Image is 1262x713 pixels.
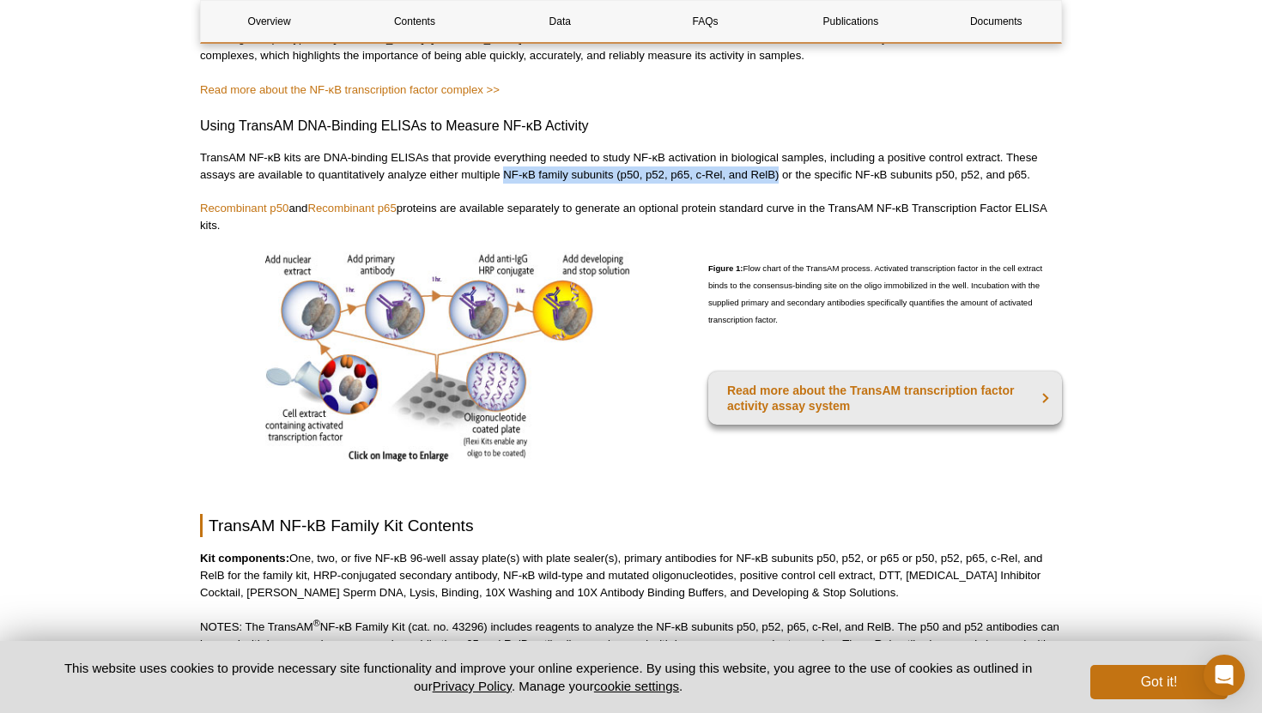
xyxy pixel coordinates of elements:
[200,550,1062,601] p: One, two, or five NF-κB 96-well assay plate(s) with plate sealer(s), primary antibodies for NF-κB...
[201,1,337,42] a: Overview
[637,1,774,42] a: FAQs
[313,617,320,627] sup: ®
[492,1,628,42] a: Data
[200,116,1062,136] h3: Using TransAM DNA-Binding ELISAs to Measure NF-κB Activity
[594,679,679,693] button: cookie settings
[1204,655,1245,696] div: Open Intercom Messenger
[265,251,630,462] img: Flow chart of the TransAM DNA-binding transcription factor ELISA
[200,202,288,215] a: Recombinant p50
[928,1,1065,42] a: Documents
[200,200,1062,234] p: and proteins are available separately to generate an optional protein standard curve in the Trans...
[708,263,743,273] strong: Figure 1:
[200,552,289,565] strong: Kit components:
[346,1,482,42] a: Contents
[200,149,1062,184] p: TransAM NF-κB kits are DNA-binding ELISAs that provide everything needed to study NF-κB activatio...
[1090,665,1228,699] button: Got it!
[708,251,1062,341] p: Flow chart of the TransAM process. Activated transcription factor in the cell extract binds to th...
[708,372,1062,425] a: Read more about the TransAM transcription factor activity assay system
[34,659,1062,695] p: This website uses cookies to provide necessary site functionality and improve your online experie...
[200,619,1062,670] p: NOTES: The TransAM NF-κB Family Kit (cat. no. 43296) includes reagents to analyze the NF-κB subun...
[433,679,512,693] a: Privacy Policy
[200,83,500,96] a: Read more about the NF-κB transcription factor complex >>
[782,1,919,42] a: Publications
[307,202,396,215] a: Recombinant p65
[200,514,1062,537] h2: TransAM NF-kB Family Kit Contents
[727,384,1015,413] strong: Read more about the TransAM transcription factor activity assay system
